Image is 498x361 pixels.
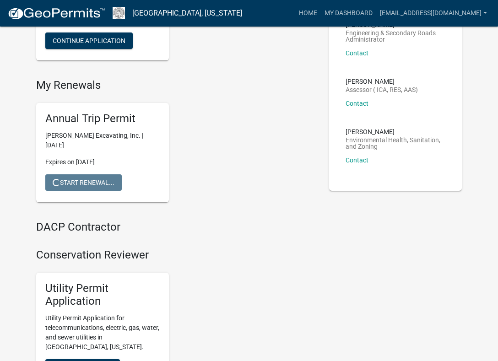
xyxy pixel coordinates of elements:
[346,86,418,93] p: Assessor ( ICA, RES, AAS)
[346,78,418,85] p: [PERSON_NAME]
[45,112,160,125] h5: Annual Trip Permit
[45,157,160,167] p: Expires on [DATE]
[113,7,125,19] img: Franklin County, Iowa
[346,129,445,135] p: [PERSON_NAME]
[321,5,376,22] a: My Dashboard
[295,5,321,22] a: Home
[53,179,114,186] span: Start Renewal...
[36,79,315,92] h4: My Renewals
[376,5,491,22] a: [EMAIL_ADDRESS][DOMAIN_NAME]
[346,100,368,107] a: Contact
[346,137,445,150] p: Environmental Health, Sanitation, and Zoning
[36,221,315,234] h4: DACP Contractor
[45,32,133,49] button: Continue Application
[132,5,242,21] a: [GEOGRAPHIC_DATA], [US_STATE]
[45,131,160,150] p: [PERSON_NAME] Excavating, Inc. | [DATE]
[346,156,368,164] a: Contact
[45,174,122,191] button: Start Renewal...
[45,313,160,352] p: Utility Permit Application for telecommunications, electric, gas, water, and sewer utilities in [...
[45,282,160,308] h5: Utility Permit Application
[36,248,315,262] h4: Conservation Reviewer
[346,49,368,57] a: Contact
[346,30,445,43] p: Engineering & Secondary Roads Administrator
[346,22,445,28] p: [PERSON_NAME]
[36,79,315,210] wm-registration-list-section: My Renewals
